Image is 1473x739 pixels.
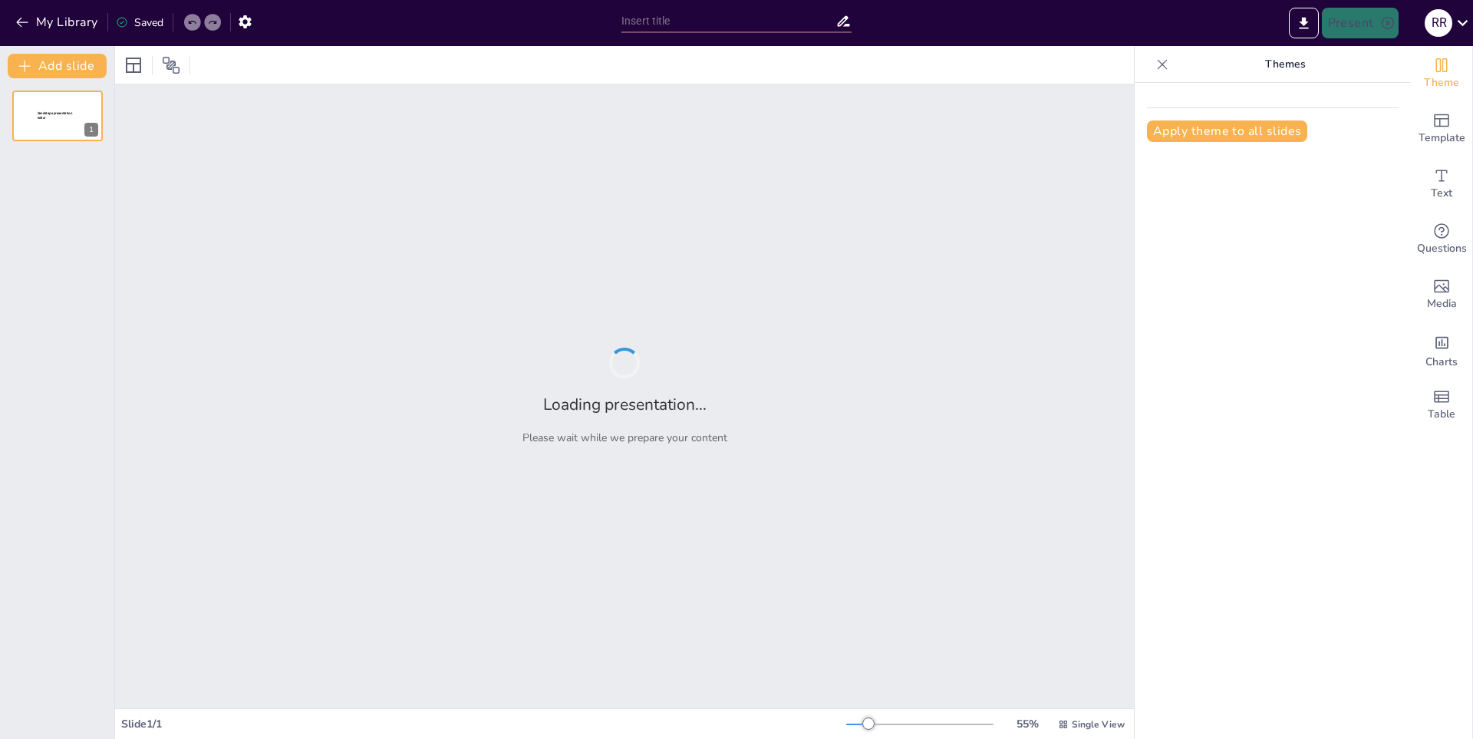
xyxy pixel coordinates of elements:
span: Template [1419,130,1465,147]
div: Saved [116,15,163,30]
div: 1 [84,123,98,137]
div: r r [1425,9,1452,37]
span: Table [1428,406,1455,423]
div: Get real-time input from your audience [1411,212,1472,267]
div: Add images, graphics, shapes or video [1411,267,1472,322]
h2: Loading presentation... [543,394,707,415]
span: Media [1427,295,1457,312]
div: Slide 1 / 1 [121,717,846,731]
p: Themes [1175,46,1396,83]
span: Text [1431,185,1452,202]
button: Export to PowerPoint [1289,8,1319,38]
div: 1 [12,91,103,141]
div: 55 % [1009,717,1046,731]
div: Add text boxes [1411,157,1472,212]
span: Position [162,56,180,74]
div: Change the overall theme [1411,46,1472,101]
span: Questions [1417,240,1467,257]
button: Apply theme to all slides [1147,120,1307,142]
div: Add charts and graphs [1411,322,1472,378]
p: Please wait while we prepare your content [522,431,727,445]
span: Sendsteps presentation editor [38,111,72,120]
div: Layout [121,53,146,78]
button: r r [1425,8,1452,38]
span: Charts [1425,354,1458,371]
input: Insert title [621,10,835,32]
div: Add ready made slides [1411,101,1472,157]
button: Add slide [8,54,107,78]
span: Theme [1424,74,1459,91]
div: Add a table [1411,378,1472,433]
button: My Library [12,10,104,35]
button: Present [1322,8,1399,38]
span: Single View [1072,718,1125,731]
